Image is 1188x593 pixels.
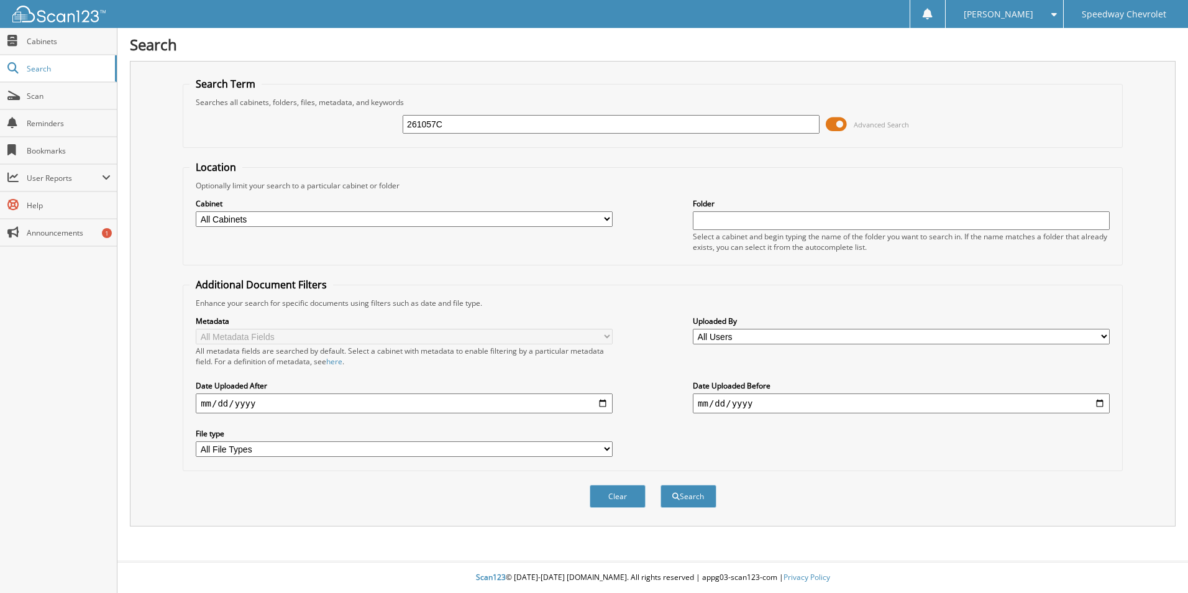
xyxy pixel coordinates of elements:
[196,198,613,209] label: Cabinet
[190,298,1116,308] div: Enhance your search for specific documents using filters such as date and file type.
[190,278,333,292] legend: Additional Document Filters
[27,91,111,101] span: Scan
[1082,11,1166,18] span: Speedway Chevrolet
[190,180,1116,191] div: Optionally limit your search to a particular cabinet or folder
[130,34,1176,55] h1: Search
[196,346,613,367] div: All metadata fields are searched by default. Select a cabinet with metadata to enable filtering b...
[196,393,613,413] input: start
[196,316,613,326] label: Metadata
[326,356,342,367] a: here
[784,572,830,582] a: Privacy Policy
[660,485,716,508] button: Search
[27,36,111,47] span: Cabinets
[590,485,646,508] button: Clear
[196,380,613,391] label: Date Uploaded After
[27,228,111,238] span: Announcements
[693,316,1110,326] label: Uploaded By
[12,6,106,22] img: scan123-logo-white.svg
[27,200,111,211] span: Help
[27,63,109,74] span: Search
[27,145,111,156] span: Bookmarks
[693,380,1110,391] label: Date Uploaded Before
[190,77,262,91] legend: Search Term
[27,118,111,129] span: Reminders
[693,231,1110,252] div: Select a cabinet and begin typing the name of the folder you want to search in. If the name match...
[117,563,1188,593] div: © [DATE]-[DATE] [DOMAIN_NAME]. All rights reserved | appg03-scan123-com |
[693,198,1110,209] label: Folder
[196,428,613,439] label: File type
[27,173,102,183] span: User Reports
[190,97,1116,108] div: Searches all cabinets, folders, files, metadata, and keywords
[964,11,1033,18] span: [PERSON_NAME]
[854,120,909,129] span: Advanced Search
[693,393,1110,413] input: end
[190,160,242,174] legend: Location
[476,572,506,582] span: Scan123
[102,228,112,238] div: 1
